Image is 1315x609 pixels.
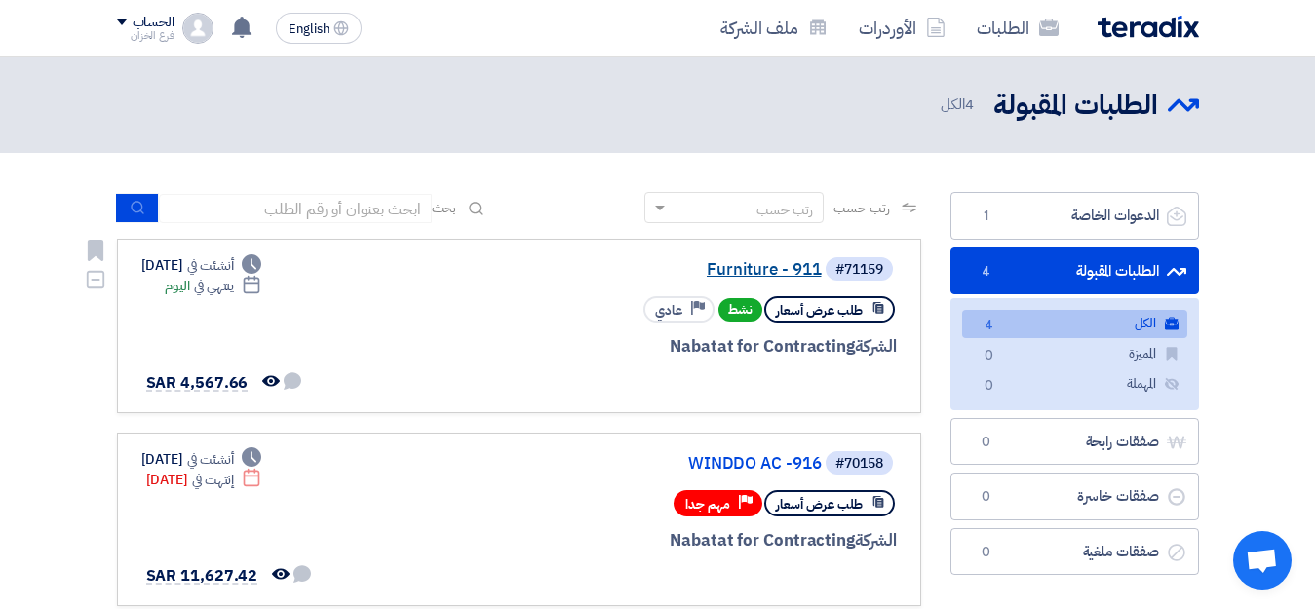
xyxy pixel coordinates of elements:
div: [DATE] [141,449,262,470]
a: WINDDO AC -916 [432,455,822,473]
a: المهملة [962,370,1187,399]
a: صفقات خاسرة0 [950,473,1199,520]
span: إنتهت في [192,470,234,490]
a: صفقات رابحة0 [950,418,1199,466]
span: نشط [718,298,762,322]
a: الأوردرات [843,5,961,51]
span: 1 [975,207,998,226]
img: Teradix logo [1098,16,1199,38]
a: الكل [962,310,1187,338]
div: Open chat [1233,531,1292,590]
a: المميزة [962,340,1187,368]
span: الشركة [855,528,897,552]
span: رتب حسب [833,198,889,218]
span: الشركة [855,334,897,359]
div: فرع الخزان [117,30,174,41]
div: الحساب [133,15,174,31]
span: عادي [655,301,682,320]
div: اليوم [165,276,261,296]
input: ابحث بعنوان أو رقم الطلب [159,194,432,223]
div: Nabatat for Contracting [428,334,897,360]
div: #71159 [835,263,883,277]
span: English [289,22,329,36]
div: [DATE] [146,470,262,490]
img: profile_test.png [182,13,213,44]
span: الكل [941,94,978,116]
div: #70158 [835,457,883,471]
span: SAR 4,567.66 [146,371,249,395]
span: أنشئت في [187,255,234,276]
a: صفقات ملغية0 [950,528,1199,576]
span: 0 [978,376,1001,397]
span: 4 [978,316,1001,336]
span: أنشئت في [187,449,234,470]
span: 0 [975,433,998,452]
h2: الطلبات المقبولة [993,87,1158,125]
span: ينتهي في [194,276,234,296]
a: الطلبات المقبولة4 [950,247,1199,295]
span: 0 [975,543,998,562]
div: [DATE] [141,255,262,276]
span: 4 [965,94,974,115]
span: 0 [975,487,998,507]
span: بحث [432,198,457,218]
span: 0 [978,346,1001,366]
a: الدعوات الخاصة1 [950,192,1199,240]
span: طلب عرض أسعار [776,301,863,320]
a: Furniture - 911 [432,261,822,279]
div: رتب حسب [756,200,813,220]
button: English [276,13,362,44]
a: ملف الشركة [705,5,843,51]
span: مهم جدا [685,495,730,514]
span: SAR 11,627.42 [146,564,258,588]
div: Nabatat for Contracting [428,528,897,553]
span: طلب عرض أسعار [776,495,863,514]
span: 4 [975,262,998,282]
a: الطلبات [961,5,1074,51]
